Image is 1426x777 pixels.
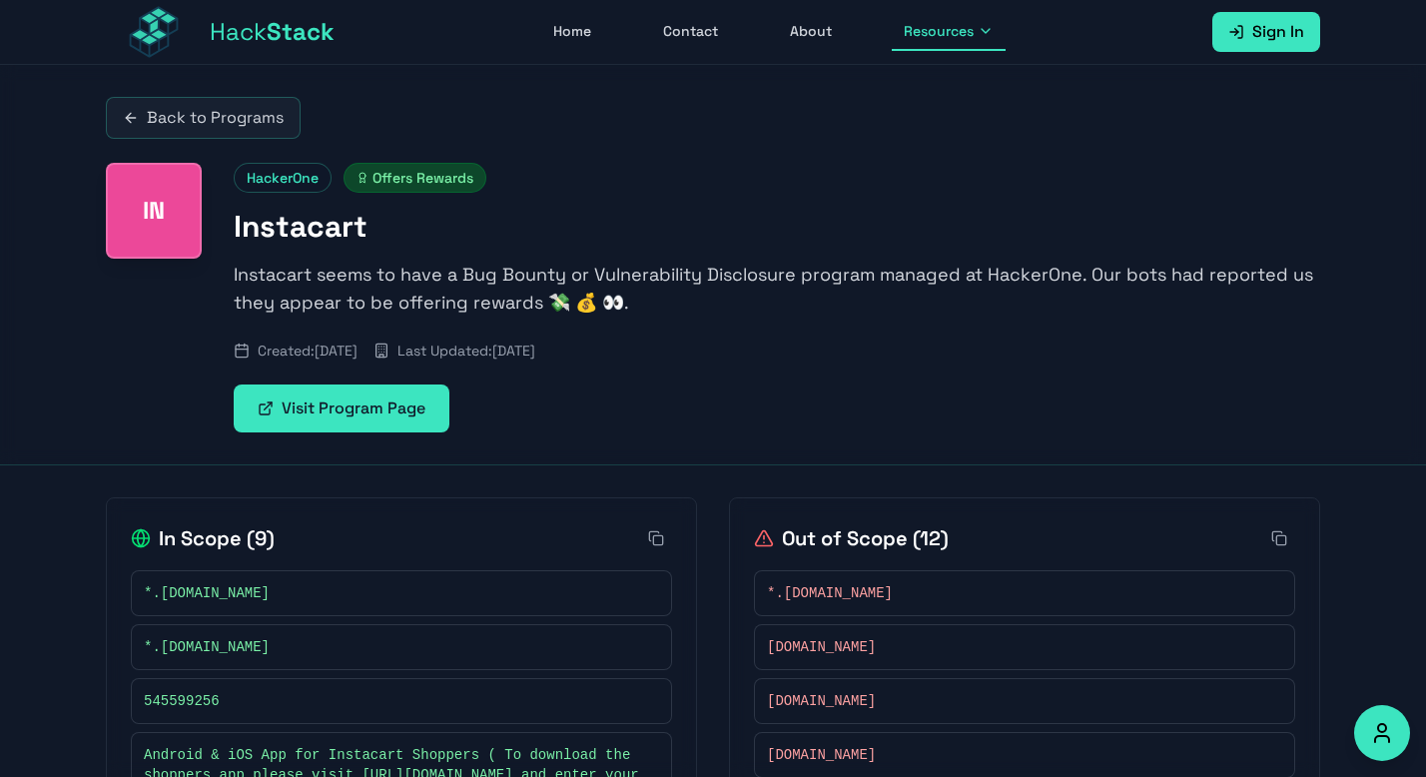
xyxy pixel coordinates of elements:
a: Contact [651,13,730,51]
p: Instacart seems to have a Bug Bounty or Vulnerability Disclosure program managed at HackerOne. Ou... [234,261,1320,317]
span: *.[DOMAIN_NAME] [144,637,270,657]
span: Offers Rewards [344,163,486,193]
div: Instacart [106,163,202,259]
span: Sign In [1252,20,1304,44]
button: Accessibility Options [1354,705,1410,761]
span: *.[DOMAIN_NAME] [144,583,270,603]
button: Resources [892,13,1006,51]
span: Stack [267,16,335,47]
a: Visit Program Page [234,385,449,432]
span: 545599256 [144,691,220,711]
h2: Out of Scope ( 12 ) [754,524,949,552]
a: Back to Programs [106,97,301,139]
span: Hack [210,16,335,48]
span: [DOMAIN_NAME] [767,637,876,657]
span: [DOMAIN_NAME] [767,691,876,711]
span: [DOMAIN_NAME] [767,745,876,765]
span: Created: [DATE] [258,341,357,361]
a: Home [541,13,603,51]
h2: In Scope ( 9 ) [131,524,275,552]
span: HackerOne [234,163,332,193]
h1: Instacart [234,209,1320,245]
span: Resources [904,21,974,41]
button: Copy all in-scope items [640,522,672,554]
a: Sign In [1212,12,1320,52]
span: *.[DOMAIN_NAME] [767,583,893,603]
button: Copy all out-of-scope items [1263,522,1295,554]
span: Last Updated: [DATE] [397,341,535,361]
a: About [778,13,844,51]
